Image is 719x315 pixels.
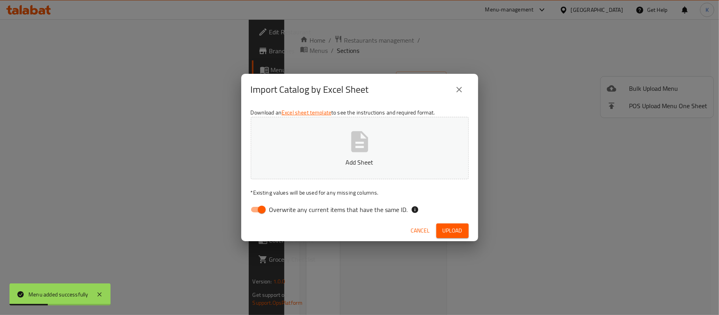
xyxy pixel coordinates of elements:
[411,226,430,236] span: Cancel
[251,189,469,197] p: Existing values will be used for any missing columns.
[269,205,408,214] span: Overwrite any current items that have the same ID.
[263,157,456,167] p: Add Sheet
[436,223,469,238] button: Upload
[251,117,469,179] button: Add Sheet
[251,83,369,96] h2: Import Catalog by Excel Sheet
[28,290,88,299] div: Menu added successfully
[408,223,433,238] button: Cancel
[282,107,331,118] a: Excel sheet template
[443,226,462,236] span: Upload
[411,206,419,214] svg: If the overwrite option isn't selected, then the items that match an existing ID will be ignored ...
[241,105,478,220] div: Download an to see the instructions and required format.
[450,80,469,99] button: close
